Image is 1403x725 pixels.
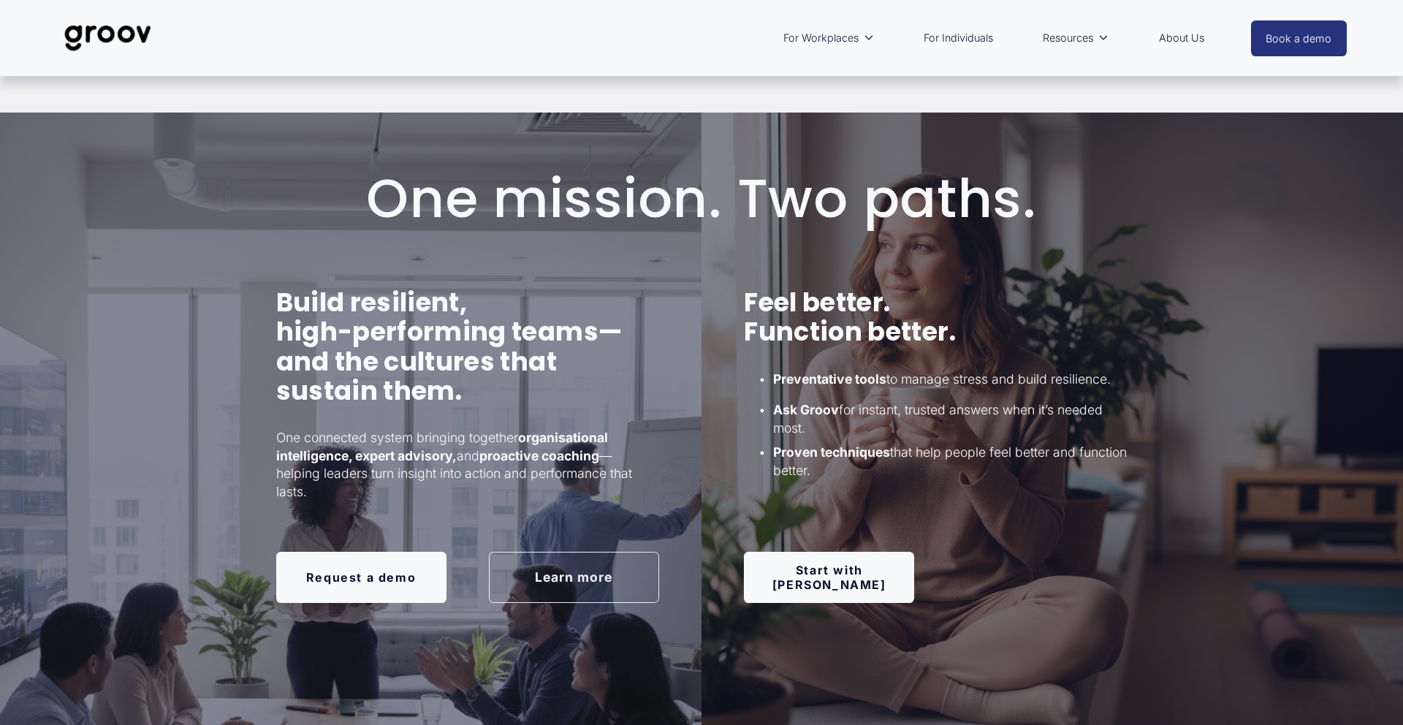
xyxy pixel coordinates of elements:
a: folder dropdown [1035,21,1117,55]
p: for instant, trusted answers when it’s needed most. [773,401,1127,437]
a: About Us [1152,21,1212,55]
a: Book a demo [1251,20,1347,56]
a: Start with [PERSON_NAME] [744,552,914,603]
p: to manage stress and build resilience. [773,371,1127,389]
strong: Proven techniques [773,444,890,460]
span: Resources [1043,29,1093,48]
strong: Build resilient, high-performing teams— and the cultures that sustain them. [276,284,623,409]
strong: proactive coaching [479,448,599,463]
img: Groov | Unlock Human Potential at Work and in Life [56,14,159,62]
p: One connected system bringing together and — helping leaders turn insight into action and perform... [276,429,659,501]
strong: Ask Groov [773,402,839,417]
p: that help people feel better and function better. [773,444,1127,479]
a: folder dropdown [776,21,882,55]
a: Learn more [489,552,659,603]
strong: Preventative tools [773,371,886,387]
strong: organisational intelligence, expert advisory, [276,430,611,463]
h1: One mission. Two paths. [319,171,1085,227]
strong: Feel better. Function better. [744,284,956,349]
a: Request a demo [276,552,446,603]
span: For Workplaces [783,29,859,48]
a: For Individuals [916,21,1000,55]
